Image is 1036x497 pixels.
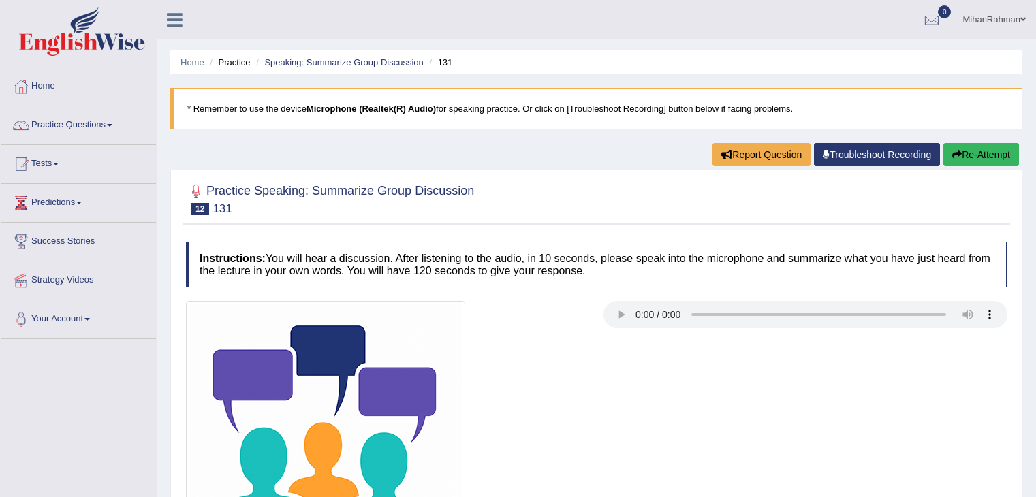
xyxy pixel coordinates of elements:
a: Home [1,67,156,101]
blockquote: * Remember to use the device for speaking practice. Or click on [Troubleshoot Recording] button b... [170,88,1022,129]
a: Strategy Videos [1,261,156,295]
li: Practice [206,56,250,69]
li: 131 [426,56,452,69]
a: Your Account [1,300,156,334]
a: Practice Questions [1,106,156,140]
a: Predictions [1,184,156,218]
a: Home [180,57,204,67]
h4: You will hear a discussion. After listening to the audio, in 10 seconds, please speak into the mi... [186,242,1007,287]
small: 131 [213,202,232,215]
a: Tests [1,145,156,179]
button: Report Question [712,143,811,166]
a: Troubleshoot Recording [814,143,940,166]
span: 12 [191,203,209,215]
b: Instructions: [200,253,266,264]
button: Re-Attempt [943,143,1019,166]
h2: Practice Speaking: Summarize Group Discussion [186,181,474,215]
b: Microphone (Realtek(R) Audio) [307,103,436,114]
span: 0 [938,5,952,18]
a: Success Stories [1,223,156,257]
a: Speaking: Summarize Group Discussion [264,57,423,67]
